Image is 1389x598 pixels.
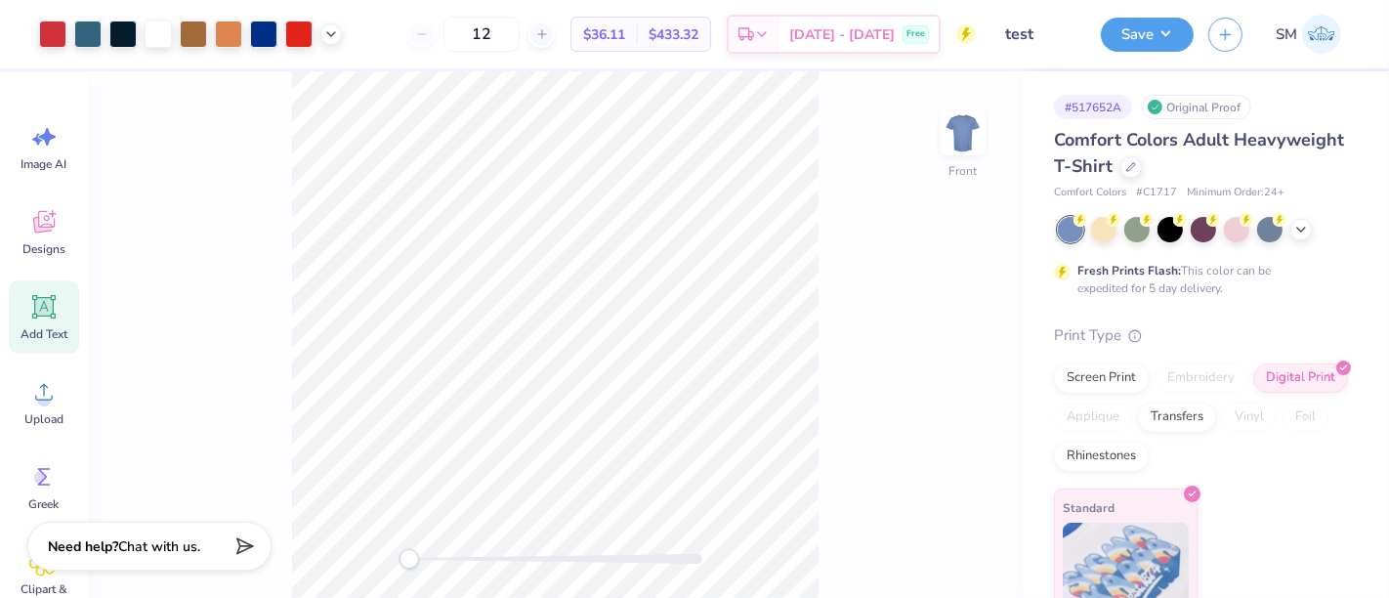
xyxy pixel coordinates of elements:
[1187,185,1284,201] span: Minimum Order: 24 +
[48,537,118,556] strong: Need help?
[1101,18,1194,52] button: Save
[1267,15,1350,54] a: SM
[949,162,978,180] div: Front
[1054,324,1350,347] div: Print Type
[789,24,895,45] span: [DATE] - [DATE]
[1054,403,1132,432] div: Applique
[1276,23,1297,46] span: SM
[443,17,520,52] input: – –
[1253,363,1348,393] div: Digital Print
[1054,442,1149,471] div: Rhinestones
[21,156,67,172] span: Image AI
[29,496,60,512] span: Greek
[118,537,200,556] span: Chat with us.
[944,113,983,152] img: Front
[1138,403,1216,432] div: Transfers
[21,326,67,342] span: Add Text
[1054,363,1149,393] div: Screen Print
[1142,95,1251,119] div: Original Proof
[1283,403,1328,432] div: Foil
[1077,263,1181,278] strong: Fresh Prints Flash:
[1155,363,1247,393] div: Embroidery
[1054,95,1132,119] div: # 517652A
[906,27,925,41] span: Free
[1136,185,1177,201] span: # C1717
[1302,15,1341,54] img: Shruthi Mohan
[649,24,698,45] span: $433.32
[1054,185,1126,201] span: Comfort Colors
[1063,497,1115,518] span: Standard
[1054,128,1344,178] span: Comfort Colors Adult Heavyweight T-Shirt
[1222,403,1277,432] div: Vinyl
[24,411,63,427] span: Upload
[990,15,1086,54] input: Untitled Design
[583,24,625,45] span: $36.11
[1077,262,1318,297] div: This color can be expedited for 5 day delivery.
[400,549,419,569] div: Accessibility label
[22,241,65,257] span: Designs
